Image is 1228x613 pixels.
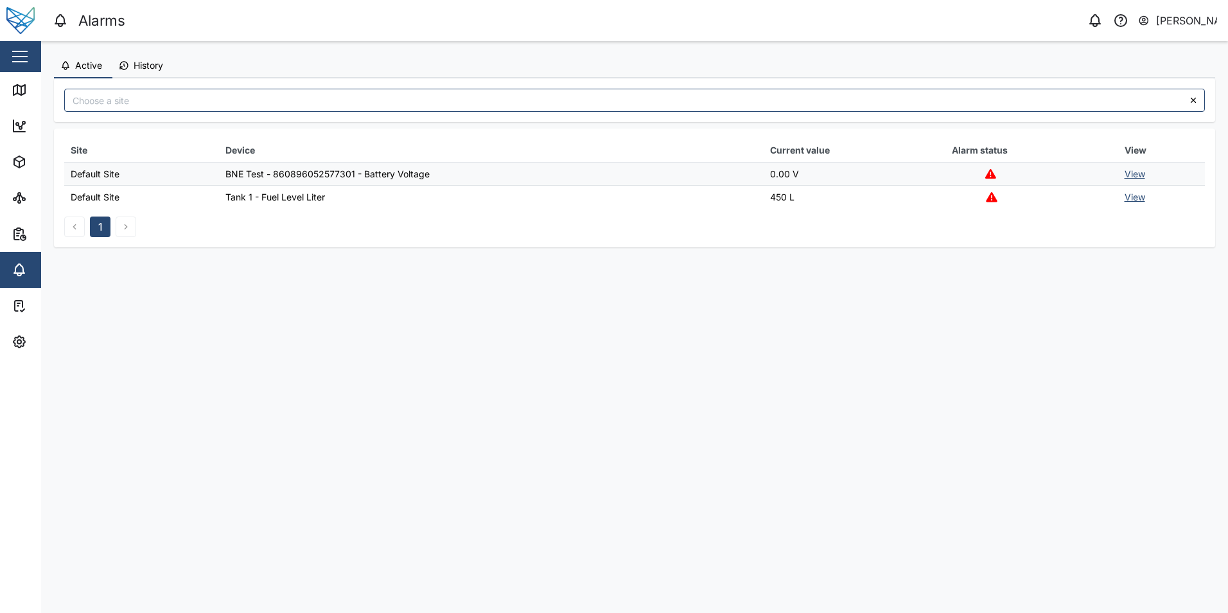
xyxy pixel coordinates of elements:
[1156,13,1218,29] div: [PERSON_NAME]
[1125,168,1145,179] a: View
[33,119,91,133] div: Dashboard
[33,155,73,169] div: Assets
[64,162,219,186] td: Default Site
[219,162,764,186] td: BNE Test - 860896052577301 - Battery Voltage
[764,162,945,186] td: 0.00 V
[33,299,69,313] div: Tasks
[764,139,945,162] th: Current value
[33,227,77,241] div: Reports
[1137,12,1218,30] button: [PERSON_NAME]
[219,139,764,162] th: Device
[764,186,945,209] td: 450 L
[6,6,35,35] img: Main Logo
[75,61,102,70] span: Active
[64,139,219,162] th: Site
[33,335,79,349] div: Settings
[33,191,64,205] div: Sites
[64,89,1205,112] input: Choose a site
[33,83,62,97] div: Map
[134,61,163,70] span: History
[90,217,110,237] button: 1
[33,263,73,277] div: Alarms
[1125,191,1145,202] a: View
[1118,139,1205,162] th: View
[219,186,764,209] td: Tank 1 - Fuel Level Liter
[945,139,1118,162] th: Alarm status
[78,10,125,32] div: Alarms
[64,186,219,209] td: Default Site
